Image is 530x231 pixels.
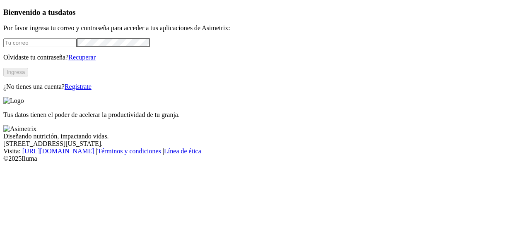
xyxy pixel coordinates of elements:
div: Visita : | | [3,148,527,155]
p: Olvidaste tu contraseña? [3,54,527,61]
h3: Bienvenido a tus [3,8,527,17]
p: Por favor ingresa tu correo y contraseña para acceder a tus aplicaciones de Asimetrix: [3,24,527,32]
span: datos [58,8,76,17]
button: Ingresa [3,68,28,76]
a: Línea de ética [164,148,201,155]
a: Regístrate [65,83,92,90]
a: [URL][DOMAIN_NAME] [22,148,94,155]
div: [STREET_ADDRESS][US_STATE]. [3,140,527,148]
div: Diseñando nutrición, impactando vidas. [3,133,527,140]
div: © 2025 Iluma [3,155,527,162]
p: Tus datos tienen el poder de acelerar la productividad de tu granja. [3,111,527,119]
a: Recuperar [68,54,96,61]
input: Tu correo [3,38,77,47]
img: Logo [3,97,24,105]
p: ¿No tienes una cuenta? [3,83,527,90]
a: Términos y condiciones [97,148,161,155]
img: Asimetrix [3,125,36,133]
